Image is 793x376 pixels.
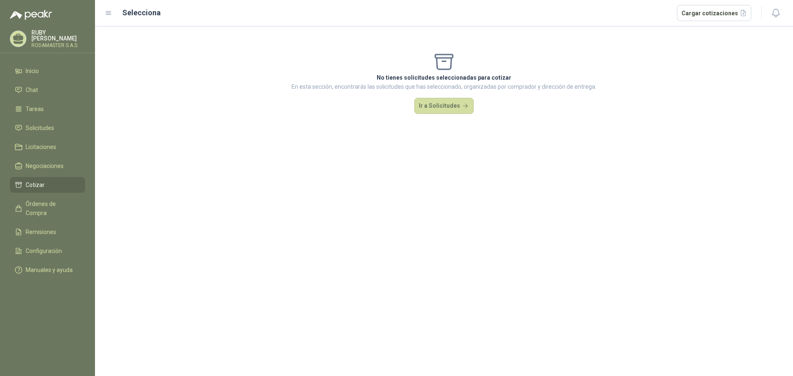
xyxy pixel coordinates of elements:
[10,158,85,174] a: Negociaciones
[10,120,85,136] a: Solicitudes
[414,98,474,114] button: Ir a Solicitudes
[10,82,85,98] a: Chat
[26,104,44,114] span: Tareas
[10,101,85,117] a: Tareas
[26,246,62,255] span: Configuración
[10,196,85,221] a: Órdenes de Compra
[10,243,85,259] a: Configuración
[26,66,39,76] span: Inicio
[292,73,596,82] p: No tienes solicitudes seleccionadas para cotizar
[122,7,161,19] h2: Selecciona
[10,262,85,278] a: Manuales y ayuda
[26,180,45,189] span: Cotizar
[26,85,38,95] span: Chat
[26,199,77,218] span: Órdenes de Compra
[292,82,596,91] p: En esta sección, encontrarás las solicitudes que has seleccionado, organizadas por comprador y di...
[26,142,56,151] span: Licitaciones
[10,63,85,79] a: Inicio
[677,5,752,21] button: Cargar cotizaciones
[26,161,64,170] span: Negociaciones
[26,227,56,236] span: Remisiones
[10,224,85,240] a: Remisiones
[26,265,73,274] span: Manuales y ayuda
[10,177,85,193] a: Cotizar
[10,10,52,20] img: Logo peakr
[31,30,85,41] p: RUBY [PERSON_NAME]
[31,43,85,48] p: RODAMASTER S.A.S.
[26,123,54,132] span: Solicitudes
[10,139,85,155] a: Licitaciones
